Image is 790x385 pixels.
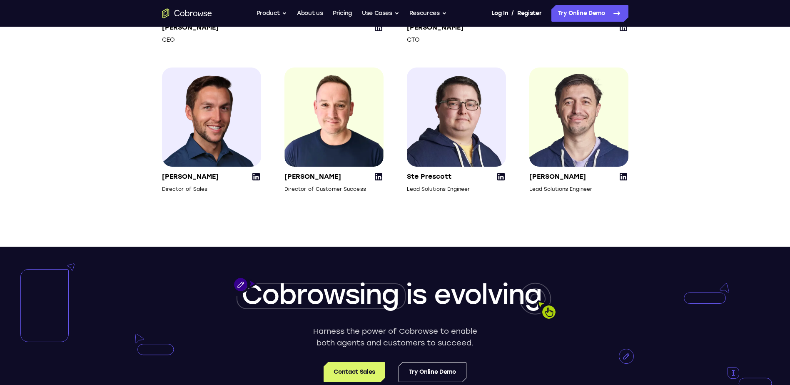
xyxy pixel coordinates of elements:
[162,185,227,193] p: Director of Sales
[551,5,628,22] a: Try Online Demo
[324,362,385,382] a: Contact Sales
[511,8,514,18] span: /
[529,172,586,182] p: [PERSON_NAME]
[362,5,399,22] button: Use Cases
[162,36,219,44] p: CEO
[399,362,466,382] a: Try Online Demo
[242,278,399,310] span: Cobrowsing
[407,67,506,167] img: Ste Prescott, Lead Solutions Engineer
[297,5,323,22] a: About us
[257,5,287,22] button: Product
[529,185,594,193] p: Lead Solutions Engineer
[284,66,384,167] img: Huw Edwards, Director of Customer Success
[407,22,464,32] p: [PERSON_NAME]
[517,5,541,22] a: Register
[491,5,508,22] a: Log In
[409,5,447,22] button: Resources
[162,67,261,167] img: Zac Scalzi, Director of Sales
[162,8,212,18] a: Go to the home page
[407,185,470,193] p: Lead Solutions Engineer
[407,172,462,182] p: Ste Prescott
[162,172,219,182] p: [PERSON_NAME]
[333,5,352,22] a: Pricing
[284,172,358,182] p: [PERSON_NAME]
[434,278,541,310] span: evolving
[529,67,628,167] img: João Acabado, Lead Solutions Engineer
[407,36,464,44] p: CTO
[284,185,366,193] p: Director of Customer Success
[162,22,219,32] p: [PERSON_NAME]
[310,325,480,349] p: Harness the power of Cobrowse to enable both agents and customers to succeed.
